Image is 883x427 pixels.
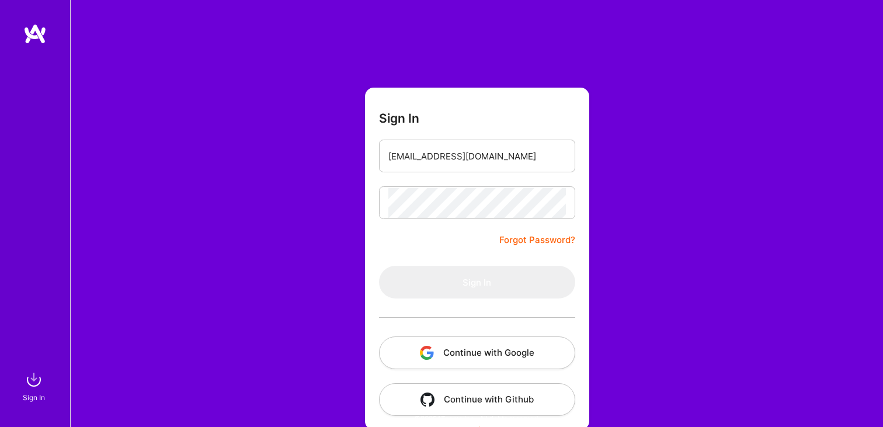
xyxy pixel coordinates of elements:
[388,141,566,171] input: Email...
[25,368,46,404] a: sign inSign In
[420,346,434,360] img: icon
[23,391,45,404] div: Sign In
[379,336,575,369] button: Continue with Google
[379,383,575,416] button: Continue with Github
[22,368,46,391] img: sign in
[379,266,575,298] button: Sign In
[420,393,434,407] img: icon
[379,111,419,126] h3: Sign In
[23,23,47,44] img: logo
[499,233,575,247] a: Forgot Password?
